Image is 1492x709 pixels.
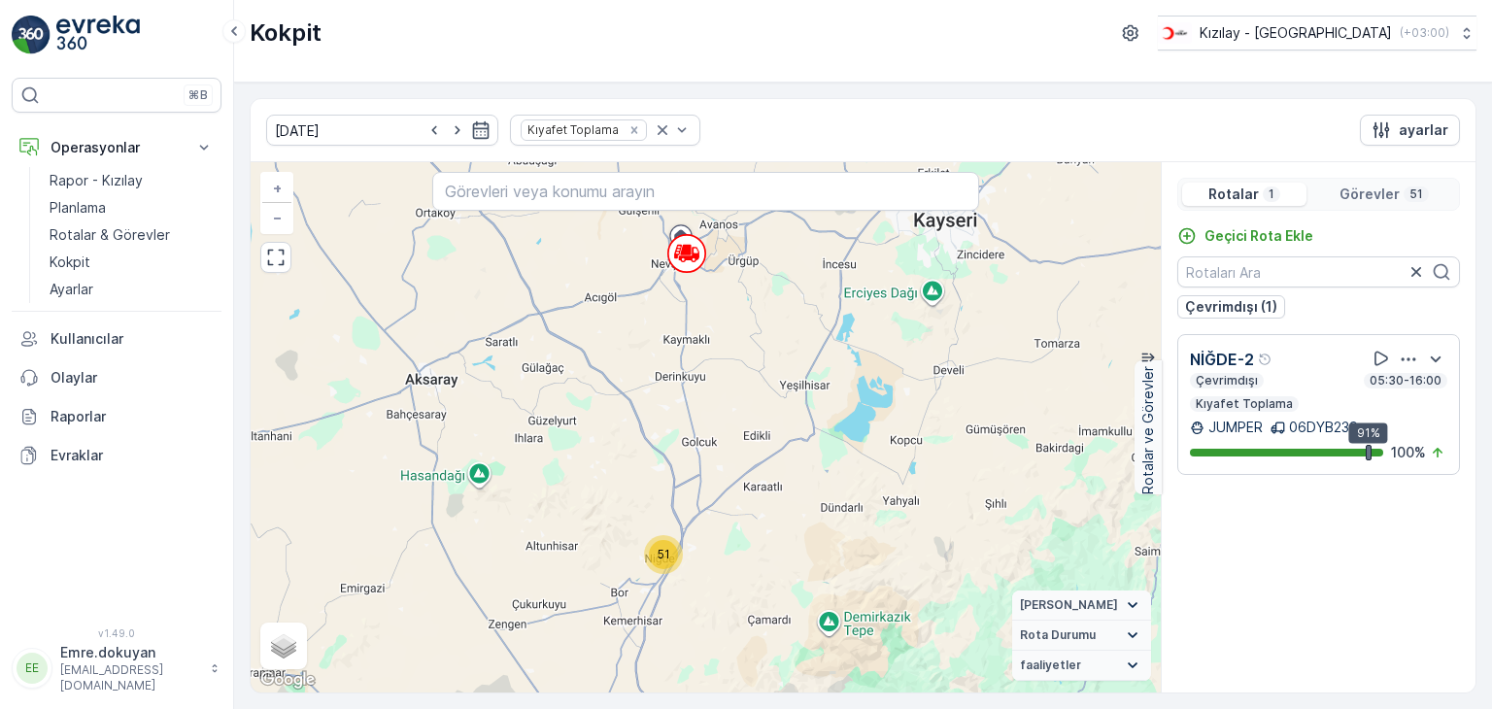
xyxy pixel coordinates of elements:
img: logo [12,16,51,54]
span: [PERSON_NAME] [1020,597,1118,613]
span: 51 [658,547,670,561]
p: Kızılay - [GEOGRAPHIC_DATA] [1200,23,1392,43]
p: Kullanıcılar [51,329,214,349]
p: Rotalar ve Görevler [1138,366,1158,494]
img: logo_light-DOdMpM7g.png [56,16,140,54]
div: Kıyafet Toplama [522,120,622,139]
p: Rotalar & Görevler [50,225,170,245]
p: ⌘B [188,87,208,103]
button: Çevrimdışı (1) [1177,295,1285,319]
p: Olaylar [51,368,214,388]
div: Yardım Araç İkonu [1258,352,1273,367]
div: 91% [1349,422,1388,444]
p: Ayarlar [50,280,93,299]
p: Operasyonlar [51,138,183,157]
a: Kokpit [42,249,221,276]
p: Raporlar [51,407,214,426]
p: Kokpit [250,17,322,49]
p: Rapor - Kızılay [50,171,143,190]
summary: Rota Durumu [1012,621,1151,651]
button: ayarlar [1360,115,1460,146]
p: 05:30-16:00 [1368,373,1443,388]
p: ( +03:00 ) [1400,25,1449,41]
div: 51 [644,535,683,574]
span: v 1.49.0 [12,627,221,639]
p: Evraklar [51,446,214,465]
img: k%C4%B1z%C4%B1lay_D5CCths_t1JZB0k.png [1158,22,1192,44]
a: Layers [262,625,305,667]
p: JUMPER [1208,418,1263,437]
span: Rota Durumu [1020,627,1096,643]
span: − [273,209,283,225]
p: Kokpit [50,253,90,272]
p: 06DYB239 [1289,418,1358,437]
a: Raporlar [12,397,221,436]
a: Geçici Rota Ekle [1177,226,1313,246]
summary: [PERSON_NAME] [1012,591,1151,621]
button: EEEmre.dokuyan[EMAIL_ADDRESS][DOMAIN_NAME] [12,643,221,693]
span: faaliyetler [1020,658,1081,673]
a: Planlama [42,194,221,221]
p: Çevrimdışı (1) [1185,297,1277,317]
input: Rotaları Ara [1177,256,1460,287]
p: 51 [1407,186,1425,202]
summary: faaliyetler [1012,651,1151,681]
p: 1 [1267,186,1276,202]
a: Yakınlaştır [262,174,291,203]
a: Ayarlar [42,276,221,303]
p: Çevrimdışı [1194,373,1260,388]
a: Uzaklaştır [262,203,291,232]
p: Rotalar [1208,185,1259,204]
a: Olaylar [12,358,221,397]
a: Bu bölgeyi Google Haritalar'da açın (yeni pencerede açılır) [255,667,320,692]
a: Evraklar [12,436,221,475]
a: Kullanıcılar [12,320,221,358]
p: NİĞDE-2 [1190,348,1254,371]
span: + [273,180,282,196]
p: Geçici Rota Ekle [1204,226,1313,246]
p: [EMAIL_ADDRESS][DOMAIN_NAME] [60,662,200,693]
p: Emre.dokuyan [60,643,200,662]
img: Google [255,667,320,692]
p: ayarlar [1399,120,1448,140]
input: dd/mm/yyyy [266,115,498,146]
a: Rapor - Kızılay [42,167,221,194]
div: EE [17,653,48,684]
input: Görevleri veya konumu arayın [432,172,978,211]
p: Görevler [1339,185,1400,204]
div: Remove Kıyafet Toplama [624,122,645,138]
p: Kıyafet Toplama [1194,396,1295,412]
a: Rotalar & Görevler [42,221,221,249]
p: Planlama [50,198,106,218]
p: 100 % [1391,443,1426,462]
button: Kızılay - [GEOGRAPHIC_DATA](+03:00) [1158,16,1476,51]
button: Operasyonlar [12,128,221,167]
